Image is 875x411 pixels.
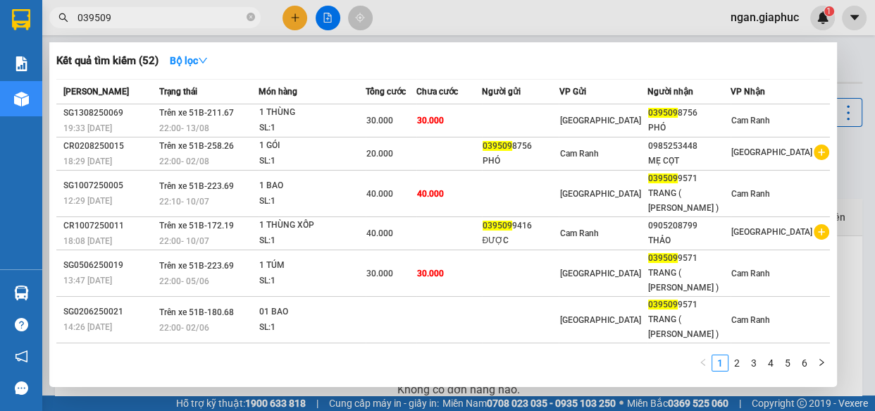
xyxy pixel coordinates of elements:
div: PHÓ [648,121,730,135]
a: 2 [729,355,745,371]
a: 3 [746,355,762,371]
span: search [58,13,68,23]
span: message [15,381,28,395]
span: Trên xe 51B-172.19 [159,221,234,231]
div: SG1007250005 [63,178,155,193]
span: 30.000 [366,269,393,278]
div: ĐƯỢC [483,233,559,248]
div: SG0206250021 [63,305,155,319]
span: Trạng thái [159,87,197,97]
a: 1 [712,355,728,371]
li: 3 [745,355,762,372]
li: Next Page [813,355,830,372]
span: [GEOGRAPHIC_DATA] [559,269,640,278]
img: warehouse-icon [14,286,29,300]
div: 9571 [648,251,730,266]
img: solution-icon [14,56,29,71]
span: 14:26 [DATE] [63,322,112,332]
div: 1 BAO [259,178,365,194]
span: 18:08 [DATE] [63,236,112,246]
span: Trên xe 51B-180.68 [159,307,234,317]
input: Tìm tên, số ĐT hoặc mã đơn [77,10,244,25]
span: 22:00 - 05/06 [159,276,209,286]
span: [GEOGRAPHIC_DATA] [559,315,640,325]
span: VP Nhận [731,87,765,97]
span: 22:00 - 10/07 [159,236,209,246]
div: THẢO [648,233,730,248]
span: Người gửi [482,87,521,97]
span: 40.000 [417,189,444,199]
div: SG1308250069 [63,106,155,121]
span: down [198,56,208,66]
span: Cam Ranh [731,315,770,325]
button: right [813,355,830,372]
span: plus-circle [814,145,829,160]
span: Cam Ranh [731,269,770,278]
span: 30.000 [417,116,444,125]
div: SL: 1 [259,194,365,209]
div: 8756 [483,139,559,154]
a: 6 [797,355,812,371]
strong: Bộ lọc [170,55,208,66]
span: Món hàng [259,87,297,97]
div: 0985253448 [648,139,730,154]
h3: Kết quả tìm kiếm ( 52 ) [56,54,159,68]
span: Trên xe 51B-223.69 [159,261,234,271]
span: [GEOGRAPHIC_DATA] [559,189,640,199]
div: SL: 1 [259,233,365,249]
span: Chưa cước [416,87,458,97]
span: Người nhận [647,87,693,97]
div: 9571 [648,171,730,186]
span: 22:00 - 02/06 [159,323,209,333]
span: 039509 [648,108,678,118]
span: 40.000 [366,189,393,199]
div: 1 THÙNG [259,105,365,121]
a: 4 [763,355,778,371]
span: [GEOGRAPHIC_DATA] [559,116,640,125]
span: 18:29 [DATE] [63,157,112,166]
span: [GEOGRAPHIC_DATA] [731,147,812,157]
div: 1 THÙNG XỐP [259,218,365,233]
div: PHÓ [483,154,559,168]
div: 1 GÓI [259,138,365,154]
span: 22:00 - 13/08 [159,123,209,133]
span: Trên xe 51B-223.69 [159,181,234,191]
span: close-circle [247,11,255,25]
li: 6 [796,355,813,372]
button: left [695,355,712,372]
span: Cam Ranh [559,228,598,238]
a: 5 [780,355,795,371]
span: right [817,358,826,367]
div: CR1007250011 [63,219,155,233]
div: TRANG ( [PERSON_NAME] ) [648,312,730,342]
div: 0905208799 [648,219,730,233]
span: 22:10 - 10/07 [159,197,209,207]
div: MẸ CỌT [648,154,730,168]
div: 8756 [648,106,730,121]
span: notification [15,350,28,363]
li: 2 [728,355,745,372]
img: warehouse-icon [14,92,29,106]
div: TRANG ( [PERSON_NAME] ) [648,186,730,216]
div: 9571 [648,344,730,359]
img: logo-vxr [12,9,30,30]
div: 9416 [483,219,559,233]
div: SL: 1 [259,320,365,336]
span: 30.000 [417,269,444,278]
span: plus-circle [814,224,829,240]
span: Cam Ranh [731,189,770,199]
span: 039509 [483,221,512,231]
span: question-circle [15,318,28,331]
span: close-circle [247,13,255,21]
div: 9571 [648,297,730,312]
span: 19:33 [DATE] [63,123,112,133]
span: 20.000 [366,149,393,159]
div: CR0208250015 [63,139,155,154]
div: 1 TÚM [259,258,365,274]
div: SG0506250019 [63,258,155,273]
li: 1 [712,355,728,372]
span: 13:47 [DATE] [63,276,112,286]
li: 5 [779,355,796,372]
span: 30.000 [366,116,393,125]
span: 22:00 - 02/08 [159,157,209,166]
